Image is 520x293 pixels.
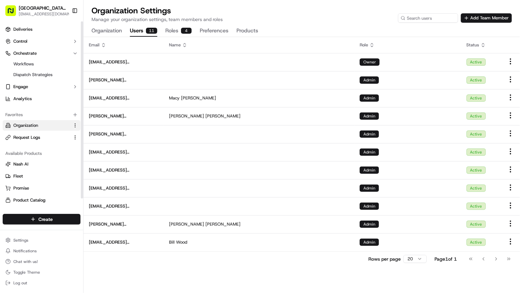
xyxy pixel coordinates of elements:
[467,149,486,156] div: Active
[200,25,228,37] button: Preferences
[435,256,457,262] div: Page 1 of 1
[467,76,486,84] div: Active
[89,203,158,209] span: [EMAIL_ADDRESS][DOMAIN_NAME]
[63,149,107,155] span: API Documentation
[89,239,158,245] span: [EMAIL_ADDRESS][DOMAIN_NAME]
[7,149,12,155] div: 📗
[467,239,486,246] div: Active
[89,77,158,83] span: [PERSON_NAME][EMAIL_ADDRESS][DOMAIN_NAME]
[360,42,456,48] div: Role
[13,84,28,90] span: Engage
[14,63,26,75] img: 8016278978528_b943e370aa5ada12b00a_72.png
[92,5,223,16] h1: Organization Settings
[19,5,66,11] button: [GEOGRAPHIC_DATA] - [US_STATE][GEOGRAPHIC_DATA], [GEOGRAPHIC_DATA]
[13,161,28,167] span: Nash AI
[7,114,17,125] img: Zach Benton
[17,42,120,49] input: Got a question? Start typing here...
[13,280,27,286] span: Log out
[398,13,458,23] input: Search users
[368,256,401,262] p: Rows per page
[13,270,40,275] span: Toggle Theme
[169,239,175,245] span: Bill
[3,3,69,19] button: [GEOGRAPHIC_DATA] - [US_STATE][GEOGRAPHIC_DATA], [GEOGRAPHIC_DATA][EMAIL_ADDRESS][DOMAIN_NAME]
[3,236,80,245] button: Settings
[3,36,80,47] button: Control
[7,26,122,37] p: Welcome 👋
[3,148,80,159] div: Available Products
[5,122,70,128] a: Organization
[21,103,54,108] span: [PERSON_NAME]
[54,146,110,158] a: 💻API Documentation
[92,25,122,37] button: Organization
[19,11,73,17] span: [EMAIL_ADDRESS][DOMAIN_NAME]
[205,221,240,227] span: [PERSON_NAME]
[360,167,379,174] div: Admin
[360,76,379,84] div: Admin
[169,42,349,48] div: Name
[467,94,486,102] div: Active
[181,28,192,34] div: 4
[3,246,80,256] button: Notifications
[3,214,80,225] button: Create
[3,24,80,35] a: Deliveries
[146,28,157,34] div: 11
[467,203,486,210] div: Active
[360,94,379,102] div: Admin
[13,26,32,32] span: Deliveries
[165,25,192,37] button: Roles
[3,120,80,131] button: Organization
[5,185,78,191] a: Promise
[3,132,80,143] button: Request Logs
[55,103,58,108] span: •
[7,6,20,19] img: Nash
[3,257,80,266] button: Chat with us!
[7,86,45,91] div: Past conversations
[176,239,187,245] span: Wood
[3,195,80,206] button: Product Catalog
[205,113,240,119] span: [PERSON_NAME]
[5,161,78,167] a: Nash AI
[92,16,223,23] p: Manage your organization settings, team members and roles
[461,13,512,23] button: Add Team Member
[114,65,122,73] button: Start new chat
[467,167,486,174] div: Active
[360,203,379,210] div: Admin
[236,25,258,37] button: Products
[89,149,158,155] span: [EMAIL_ADDRESS][DOMAIN_NAME]
[467,130,486,138] div: Active
[3,109,80,120] div: Favorites
[89,59,158,65] span: [EMAIL_ADDRESS][DOMAIN_NAME]
[13,96,32,102] span: Analytics
[59,121,73,126] span: [DATE]
[13,197,45,203] span: Product Catalog
[7,96,17,107] img: Masood Aslam
[7,63,19,75] img: 1736555255976-a54dd68f-1ca7-489b-9aae-adbdc363a1c4
[3,81,80,92] button: Engage
[59,103,73,108] span: [DATE]
[30,70,92,75] div: We're available if you need us!
[66,165,81,170] span: Pylon
[13,185,29,191] span: Promise
[55,121,58,126] span: •
[360,239,379,246] div: Admin
[11,70,72,79] a: Dispatch Strategies
[169,221,204,227] span: [PERSON_NAME]
[467,42,496,48] div: Status
[13,238,28,243] span: Settings
[467,221,486,228] div: Active
[169,113,204,119] span: [PERSON_NAME]
[89,167,158,173] span: [EMAIL_ADDRESS][DOMAIN_NAME]
[360,112,379,120] div: Admin
[56,149,62,155] div: 💻
[13,248,37,254] span: Notifications
[181,95,216,101] span: [PERSON_NAME]
[13,149,51,155] span: Knowledge Base
[89,95,158,101] span: [EMAIL_ADDRESS][PERSON_NAME][DOMAIN_NAME]
[89,185,158,191] span: [EMAIL_ADDRESS][DOMAIN_NAME]
[3,268,80,277] button: Toggle Theme
[3,171,80,182] button: Fleet
[169,95,180,101] span: Macy
[360,221,379,228] div: Admin
[13,134,40,140] span: Request Logs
